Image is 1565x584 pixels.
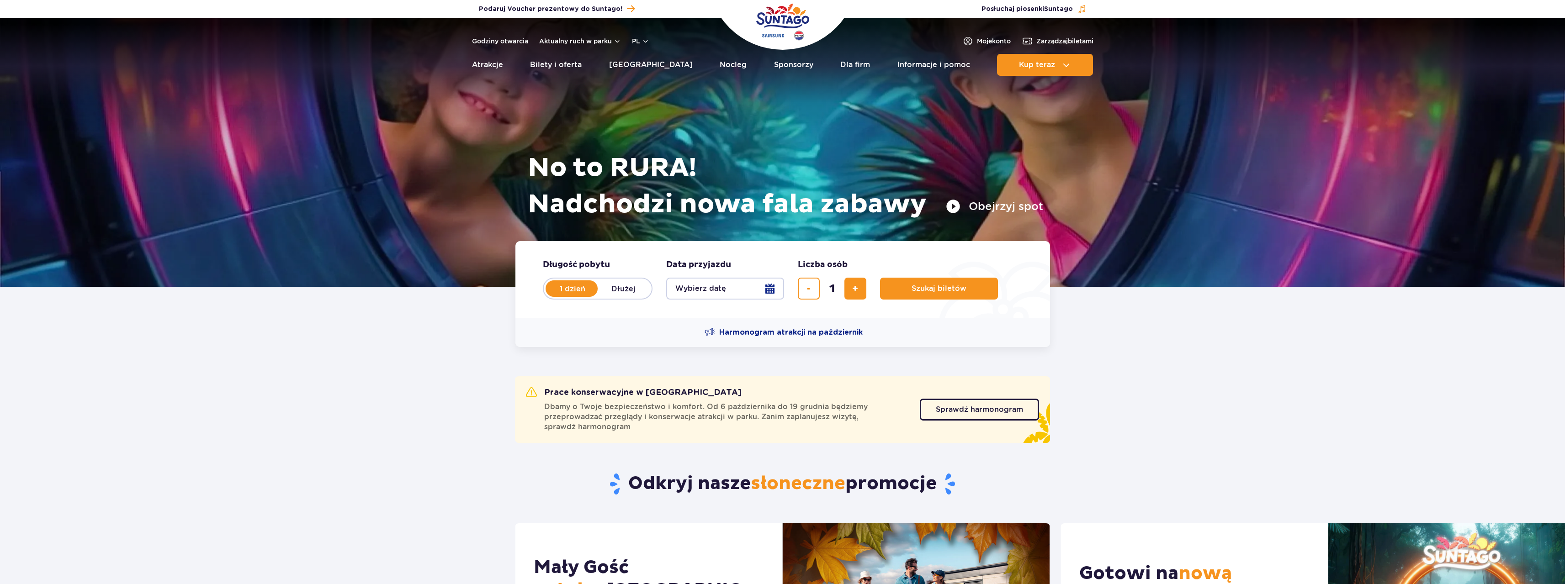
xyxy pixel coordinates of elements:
[598,279,650,298] label: Dłużej
[1022,36,1093,47] a: Zarządzajbiletami
[609,54,693,76] a: [GEOGRAPHIC_DATA]
[1044,6,1073,12] span: Suntago
[981,5,1073,14] span: Posłuchaj piosenki
[1036,37,1093,46] span: Zarządzaj biletami
[546,279,599,298] label: 1 dzień
[515,472,1050,496] h2: Odkryj nasze promocje
[880,278,998,300] button: Szukaj biletów
[751,472,845,495] span: słoneczne
[936,406,1023,413] span: Sprawdź harmonogram
[528,150,1043,223] h1: No to RURA! Nadchodzi nowa fala zabawy
[844,278,866,300] button: dodaj bilet
[962,36,1011,47] a: Mojekonto
[666,259,731,270] span: Data przyjazdu
[472,54,503,76] a: Atrakcje
[530,54,582,76] a: Bilety i oferta
[719,327,863,337] span: Harmonogram atrakcji na październik
[897,54,970,76] a: Informacje i pomoc
[515,241,1050,318] form: Planowanie wizyty w Park of Poland
[539,37,621,45] button: Aktualny ruch w parku
[798,259,848,270] span: Liczba osób
[920,399,1039,421] a: Sprawdź harmonogram
[666,278,784,300] button: Wybierz datę
[977,37,1011,46] span: Moje konto
[705,327,863,338] a: Harmonogram atrakcji na październik
[840,54,870,76] a: Dla firm
[543,259,610,270] span: Długość pobytu
[544,402,909,432] span: Dbamy o Twoje bezpieczeństwo i komfort. Od 6 października do 19 grudnia będziemy przeprowadzać pr...
[774,54,813,76] a: Sponsorzy
[526,387,742,398] h2: Prace konserwacyjne w [GEOGRAPHIC_DATA]
[479,3,635,15] a: Podaruj Voucher prezentowy do Suntago!
[798,278,820,300] button: usuń bilet
[981,5,1087,14] button: Posłuchaj piosenkiSuntago
[997,54,1093,76] button: Kup teraz
[472,37,528,46] a: Godziny otwarcia
[821,278,843,300] input: liczba biletów
[720,54,747,76] a: Nocleg
[1019,61,1055,69] span: Kup teraz
[632,37,649,46] button: pl
[912,284,966,293] span: Szukaj biletów
[946,199,1043,214] button: Obejrzyj spot
[479,5,622,14] span: Podaruj Voucher prezentowy do Suntago!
